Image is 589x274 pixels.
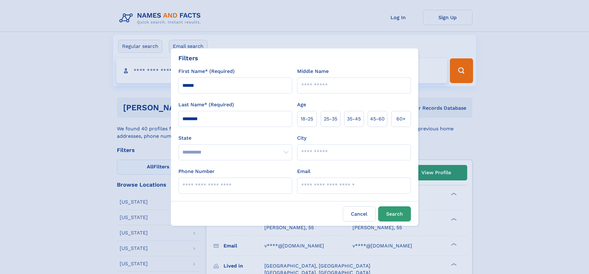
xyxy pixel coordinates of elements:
[297,68,329,75] label: Middle Name
[301,115,313,123] span: 18‑25
[297,134,306,142] label: City
[297,168,310,175] label: Email
[297,101,306,108] label: Age
[178,101,234,108] label: Last Name* (Required)
[378,206,411,221] button: Search
[178,53,198,63] div: Filters
[396,115,406,123] span: 60+
[324,115,337,123] span: 25‑35
[178,68,235,75] label: First Name* (Required)
[370,115,385,123] span: 45‑60
[347,115,361,123] span: 35‑45
[343,206,376,221] label: Cancel
[178,168,215,175] label: Phone Number
[178,134,292,142] label: State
